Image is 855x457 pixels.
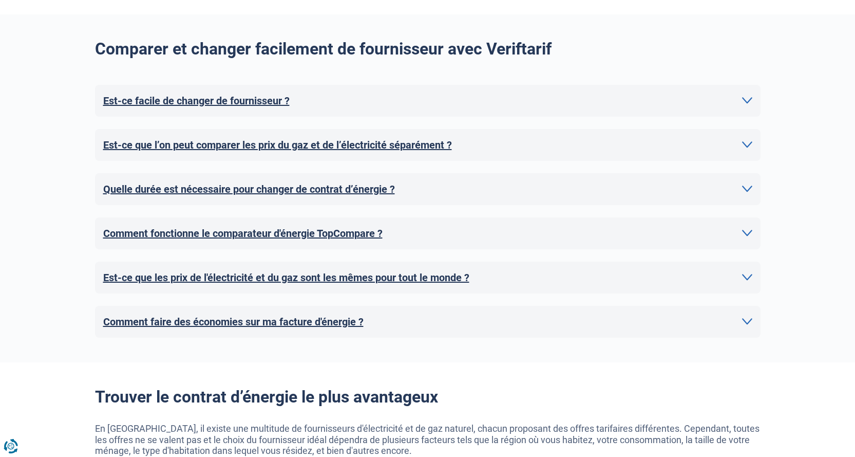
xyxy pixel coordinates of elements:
[103,93,290,108] h2: Est-ce facile de changer de fournisseur ?
[103,93,752,108] a: Est-ce facile de changer de fournisseur ?
[103,137,752,153] a: Est-ce que l’on peut comparer les prix du gaz et de l’électricité séparément ?
[103,270,752,285] a: Est-ce que les prix de l'électricité et du gaz sont les mêmes pour tout le monde ?
[103,314,752,330] a: Comment faire des économies sur ma facture d'énergie ?
[103,314,364,330] h2: Comment faire des économies sur ma facture d'énergie ?
[103,270,469,285] h2: Est-ce que les prix de l'électricité et du gaz sont les mêmes pour tout le monde ?
[95,387,761,407] h2: Trouver le contrat d’énergie le plus avantageux
[95,423,761,456] p: En [GEOGRAPHIC_DATA], il existe une multitude de fournisseurs d'électricité et de gaz naturel, ch...
[103,226,752,241] a: Comment fonctionne le comparateur d'énergie TopCompare ?
[95,39,761,59] h2: Comparer et changer facilement de fournisseur avec Veriftarif
[103,181,752,197] a: Quelle durée est nécessaire pour changer de contrat d’énergie ?
[103,137,452,153] h2: Est-ce que l’on peut comparer les prix du gaz et de l’électricité séparément ?
[103,226,383,241] h2: Comment fonctionne le comparateur d'énergie TopCompare ?
[103,181,395,197] h2: Quelle durée est nécessaire pour changer de contrat d’énergie ?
